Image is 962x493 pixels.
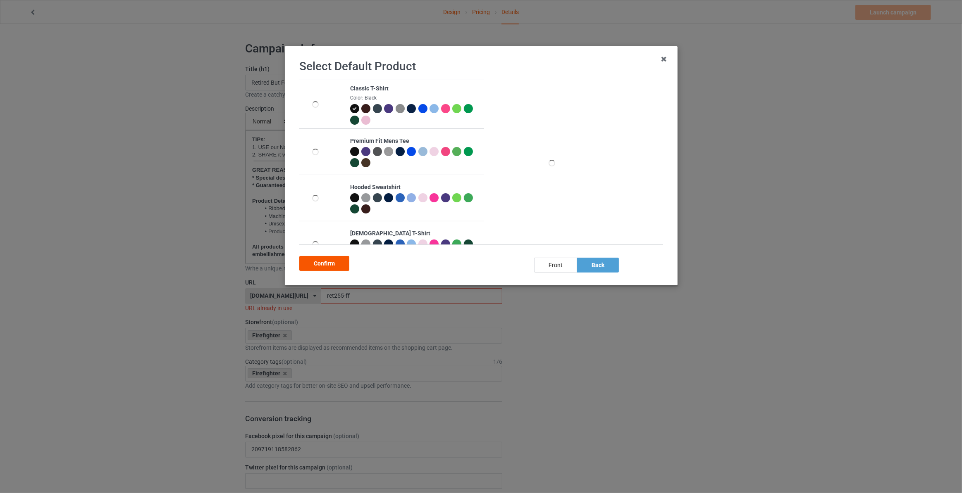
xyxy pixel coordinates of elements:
div: Confirm [299,256,349,271]
h1: Select Default Product [299,59,663,74]
div: back [577,258,619,273]
img: heather_texture.png [395,104,404,113]
div: Classic T-Shirt [350,85,479,93]
div: Premium Fit Mens Tee [350,137,479,145]
div: [DEMOGRAPHIC_DATA] T-Shirt [350,230,479,238]
div: Color: Black [350,95,479,102]
div: front [534,258,577,273]
div: Hooded Sweatshirt [350,183,479,192]
img: heather_texture.png [384,147,393,156]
